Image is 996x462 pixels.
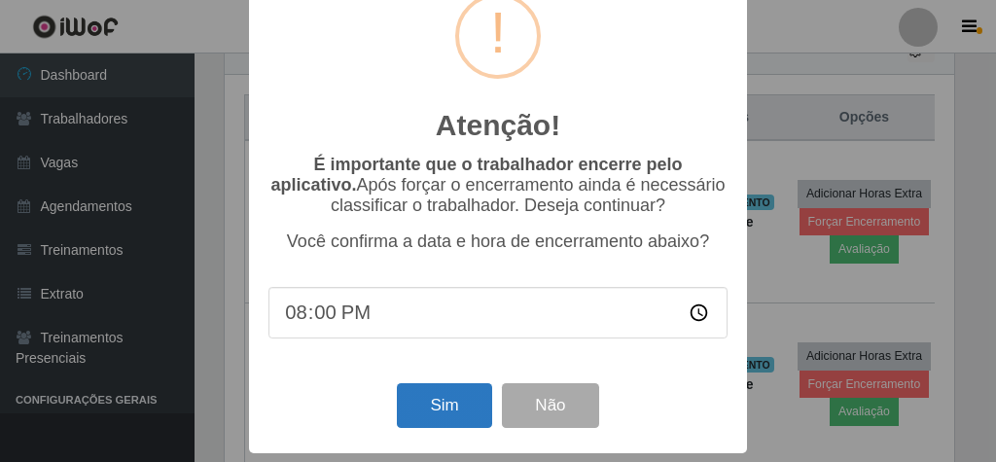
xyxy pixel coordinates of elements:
p: Após forçar o encerramento ainda é necessário classificar o trabalhador. Deseja continuar? [268,155,728,216]
button: Não [502,383,598,429]
p: Você confirma a data e hora de encerramento abaixo? [268,231,728,252]
button: Sim [397,383,491,429]
h2: Atenção! [436,108,560,143]
b: É importante que o trabalhador encerre pelo aplicativo. [270,155,682,195]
